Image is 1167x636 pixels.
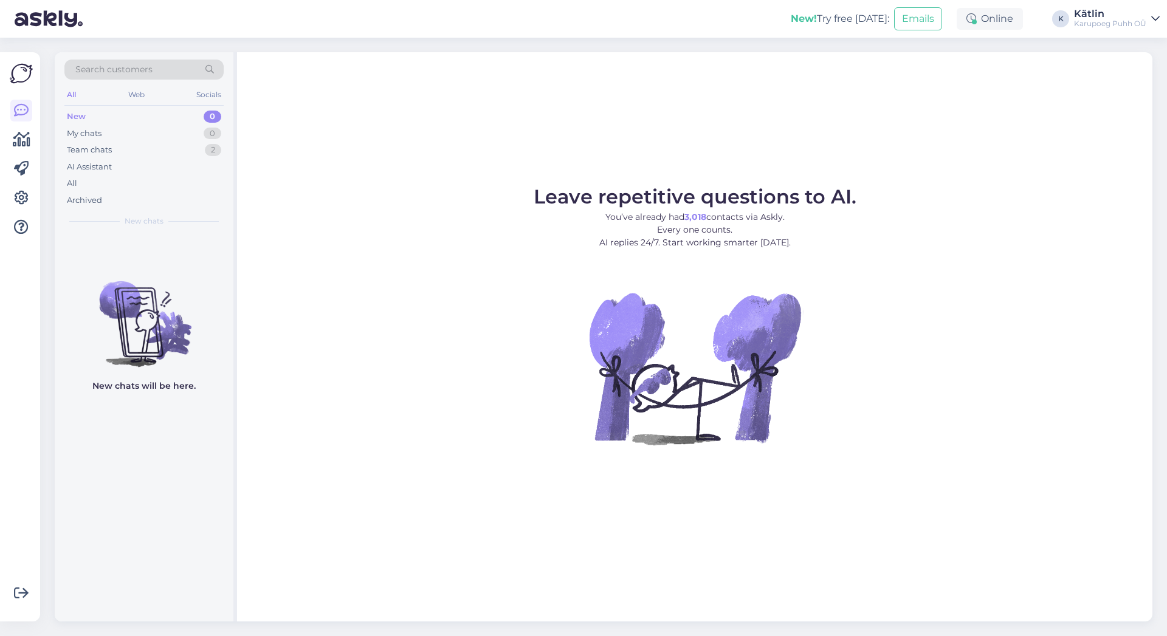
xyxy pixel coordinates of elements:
div: Online [957,8,1023,30]
b: New! [791,13,817,24]
div: 0 [204,128,221,140]
div: Archived [67,194,102,207]
div: Team chats [67,144,112,156]
p: New chats will be here. [92,380,196,392]
div: AI Assistant [67,161,112,173]
div: 0 [204,111,221,123]
span: Search customers [75,63,153,76]
img: Askly Logo [10,62,33,85]
a: KätlinKarupoeg Puhh OÜ [1074,9,1160,29]
p: You’ve already had contacts via Askly. Every one counts. AI replies 24/7. Start working smarter [... [534,211,856,249]
span: New chats [125,216,164,227]
div: Try free [DATE]: [791,12,889,26]
div: K [1052,10,1069,27]
div: Web [126,87,147,103]
img: No Chat active [585,259,804,477]
div: All [67,177,77,190]
span: Leave repetitive questions to AI. [534,185,856,208]
div: Socials [194,87,224,103]
div: New [67,111,86,123]
img: No chats [55,259,233,369]
b: 3,018 [684,211,706,222]
button: Emails [894,7,942,30]
div: All [64,87,78,103]
div: My chats [67,128,102,140]
div: Kätlin [1074,9,1146,19]
div: Karupoeg Puhh OÜ [1074,19,1146,29]
div: 2 [205,144,221,156]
